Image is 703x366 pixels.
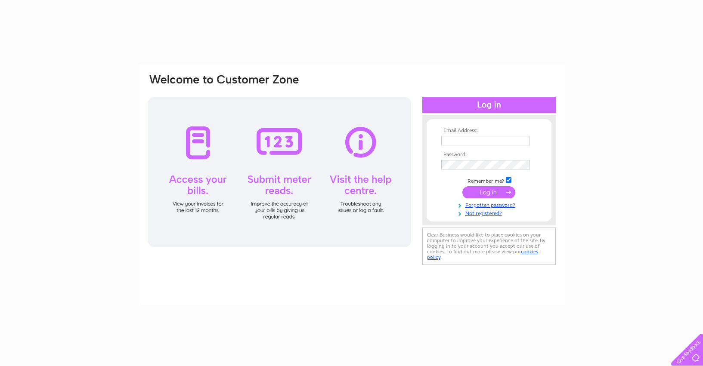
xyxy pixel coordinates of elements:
[427,249,538,260] a: cookies policy
[439,152,539,158] th: Password:
[439,128,539,134] th: Email Address:
[441,200,539,209] a: Forgotten password?
[422,228,556,265] div: Clear Business would like to place cookies on your computer to improve your experience of the sit...
[441,209,539,217] a: Not registered?
[439,176,539,185] td: Remember me?
[462,186,515,198] input: Submit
